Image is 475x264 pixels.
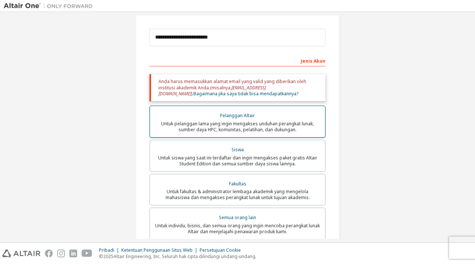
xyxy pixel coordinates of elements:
font: Untuk pelanggan lama yang ingin mengakses unduhan perangkat lunak, sumber daya HPC, komunitas, pe... [161,121,314,133]
font: Ketentuan Penggunaan Situs Web [121,247,193,253]
a: Bagaimana jika saya tidak bisa mendapatkannya? [193,90,298,97]
font: Altair Engineering, Inc. Seluruh hak cipta dilindungi undang-undang. [114,253,256,260]
font: Untuk fakultas & administrator lembaga akademik yang mengelola mahasiswa dan mengakses perangkat ... [166,188,310,201]
font: Persetujuan Cookie [200,247,241,253]
font: © [99,253,103,260]
font: Fakultas [229,181,246,187]
font: Semua orang lain [219,214,256,221]
img: Altair Satu [4,2,96,10]
img: altair_logo.svg [2,250,40,257]
font: Siswa [232,146,244,153]
img: youtube.svg [82,250,92,257]
font: Pelanggan Altair [220,112,255,119]
img: linkedin.svg [69,250,77,257]
font: Anda harus memasukkan alamat email yang valid yang diberikan oleh institusi akademik Anda (misalnya, [158,78,306,90]
font: Jenis Akun [301,58,325,64]
img: facebook.svg [45,250,53,257]
font: 2025 [103,253,114,260]
img: instagram.svg [57,250,65,257]
font: Pribadi [99,247,114,253]
font: Untuk siswa yang saat ini terdaftar dan ingin mengakses paket gratis Altair Student Edition dan s... [158,155,317,167]
font: [EMAIL_ADDRESS][DOMAIN_NAME] [158,85,266,97]
font: ). [191,90,193,97]
font: Untuk individu, bisnis, dan semua orang yang ingin mencoba perangkat lunak Altair dan menjelajahi... [155,222,320,235]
